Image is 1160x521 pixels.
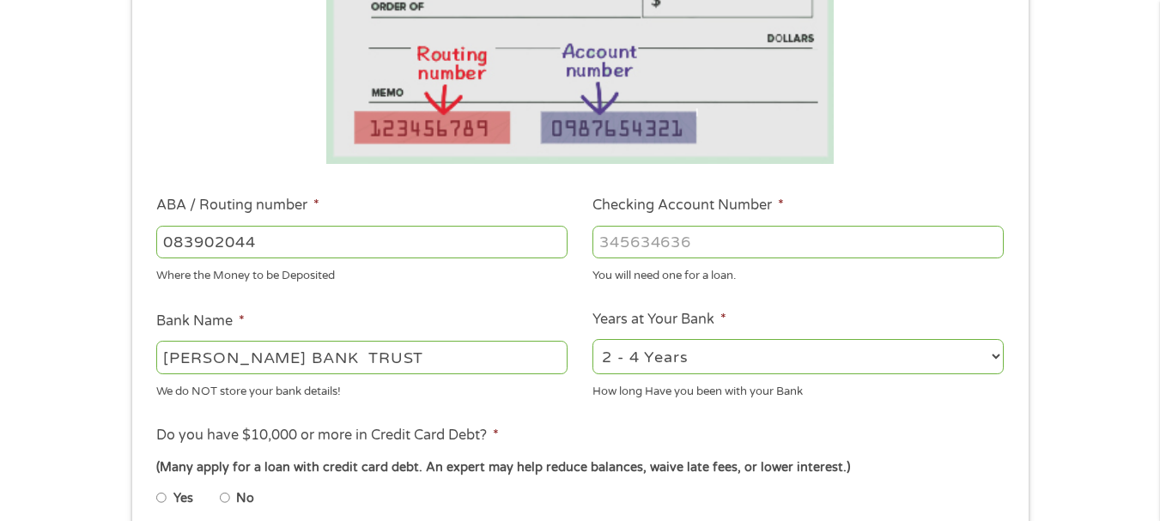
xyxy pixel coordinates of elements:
[156,197,319,215] label: ABA / Routing number
[173,489,193,508] label: Yes
[592,262,1004,285] div: You will need one for a loan.
[156,377,568,400] div: We do NOT store your bank details!
[592,311,726,329] label: Years at Your Bank
[156,427,499,445] label: Do you have $10,000 or more in Credit Card Debt?
[236,489,254,508] label: No
[156,226,568,258] input: 263177916
[592,377,1004,400] div: How long Have you been with your Bank
[156,458,1003,477] div: (Many apply for a loan with credit card debt. An expert may help reduce balances, waive late fees...
[156,262,568,285] div: Where the Money to be Deposited
[592,197,784,215] label: Checking Account Number
[592,226,1004,258] input: 345634636
[156,312,245,330] label: Bank Name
